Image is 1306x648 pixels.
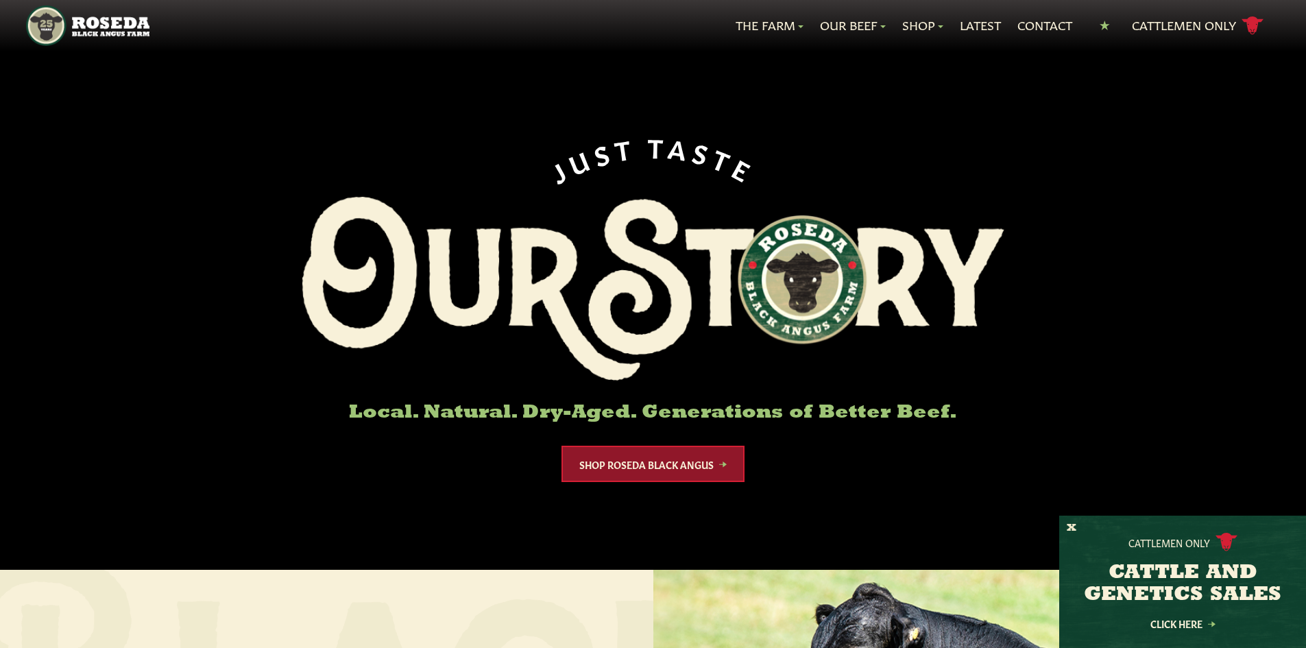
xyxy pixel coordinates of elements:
[902,16,943,34] a: Shop
[26,5,149,46] img: https://roseda.com/wp-content/uploads/2021/05/roseda-25-header.png
[667,132,694,163] span: A
[590,136,617,167] span: S
[820,16,886,34] a: Our Beef
[1132,14,1263,38] a: Cattlemen Only
[302,197,1004,381] img: Roseda Black Aangus Farm
[729,152,761,186] span: E
[1017,16,1072,34] a: Contact
[1216,533,1237,551] img: cattle-icon.svg
[736,16,803,34] a: The Farm
[648,132,670,160] span: T
[1076,562,1289,606] h3: CATTLE AND GENETICS SALES
[544,132,762,186] div: JUST TASTE
[960,16,1001,34] a: Latest
[690,136,717,168] span: S
[302,403,1004,424] h6: Local. Natural. Dry-Aged. Generations of Better Beef.
[1121,619,1244,628] a: Click Here
[1067,521,1076,536] button: X
[564,142,596,177] span: U
[613,132,638,163] span: T
[1128,536,1210,549] p: Cattlemen Only
[545,153,574,186] span: J
[710,143,740,176] span: T
[561,446,745,482] a: Shop Roseda Black Angus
